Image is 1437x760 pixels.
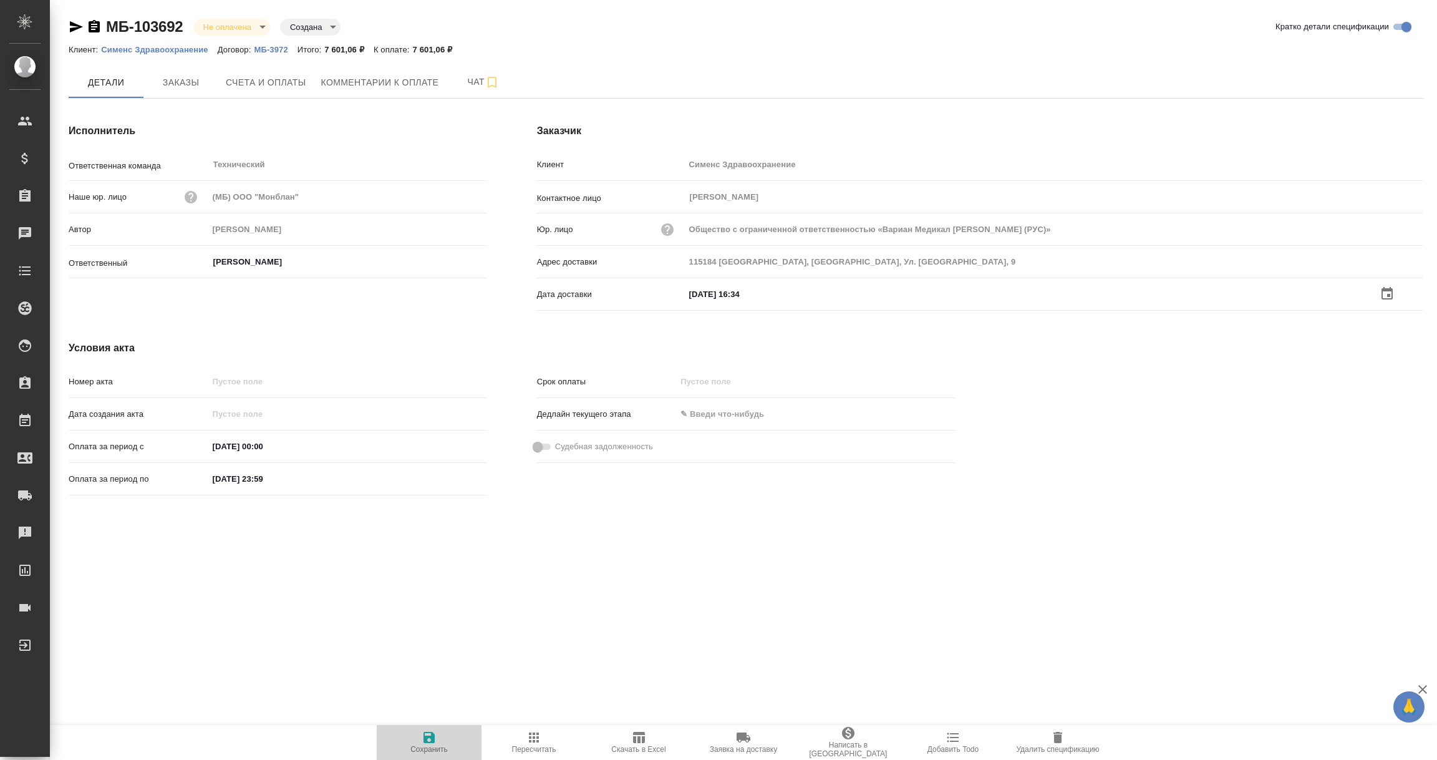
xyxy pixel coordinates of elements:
p: Номер акта [69,376,208,388]
a: МБ-103692 [106,18,183,35]
p: Наше юр. лицо [69,191,127,203]
svg: Подписаться [485,75,500,90]
p: Оплата за период по [69,473,208,485]
input: Пустое поле [685,155,1423,173]
span: Счета и оплаты [226,75,306,90]
div: Не оплачена [193,19,270,36]
input: ✎ Введи что-нибудь [676,405,785,423]
input: Пустое поле [208,188,487,206]
p: Контактное лицо [537,192,685,205]
span: Чат [453,74,513,90]
p: Дедлайн текущего этапа [537,408,677,421]
p: Юр. лицо [537,223,573,236]
p: Оплата за период с [69,441,208,453]
p: Дата доставки [537,288,685,301]
input: Пустое поле [685,253,1423,271]
button: 🙏 [1393,691,1425,723]
input: Пустое поле [676,373,785,391]
button: Скопировать ссылку для ЯМессенджера [69,19,84,34]
p: Ответственная команда [69,160,208,172]
p: Сименс Здравоохранение [101,45,218,54]
input: ✎ Введи что-нибудь [208,437,317,456]
h4: Условия акта [69,341,955,356]
p: Клиент [537,158,685,171]
p: 7 601,06 ₽ [324,45,374,54]
span: Детали [76,75,136,90]
p: Срок оплаты [537,376,677,388]
p: Договор: [218,45,254,54]
p: МБ-3972 [254,45,297,54]
span: Кратко детали спецификации [1275,21,1389,33]
input: Пустое поле [208,373,487,391]
span: Судебная задолженность [555,441,653,453]
h4: Исполнитель [69,124,487,139]
span: Комментарии к оплате [321,75,439,90]
p: Клиент: [69,45,101,54]
input: ✎ Введи что-нибудь [685,285,794,303]
p: 7 601,06 ₽ [413,45,462,54]
p: Дата создания акта [69,408,208,421]
input: ✎ Введи что-нибудь [208,470,317,488]
a: МБ-3972 [254,44,297,54]
p: Ответственный [69,257,208,270]
button: Создана [286,22,326,32]
span: Заказы [151,75,211,90]
button: Не оплачена [200,22,255,32]
button: Скопировать ссылку [87,19,102,34]
input: Пустое поле [208,405,317,423]
input: Пустое поле [208,220,487,238]
p: К оплате: [374,45,413,54]
input: Пустое поле [685,220,1423,238]
p: Адрес доставки [537,256,685,268]
p: Автор [69,223,208,236]
h4: Заказчик [537,124,1423,139]
p: Итого: [298,45,324,54]
a: Сименс Здравоохранение [101,44,218,54]
div: Не оплачена [280,19,341,36]
button: Open [480,261,483,263]
span: 🙏 [1398,694,1420,720]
